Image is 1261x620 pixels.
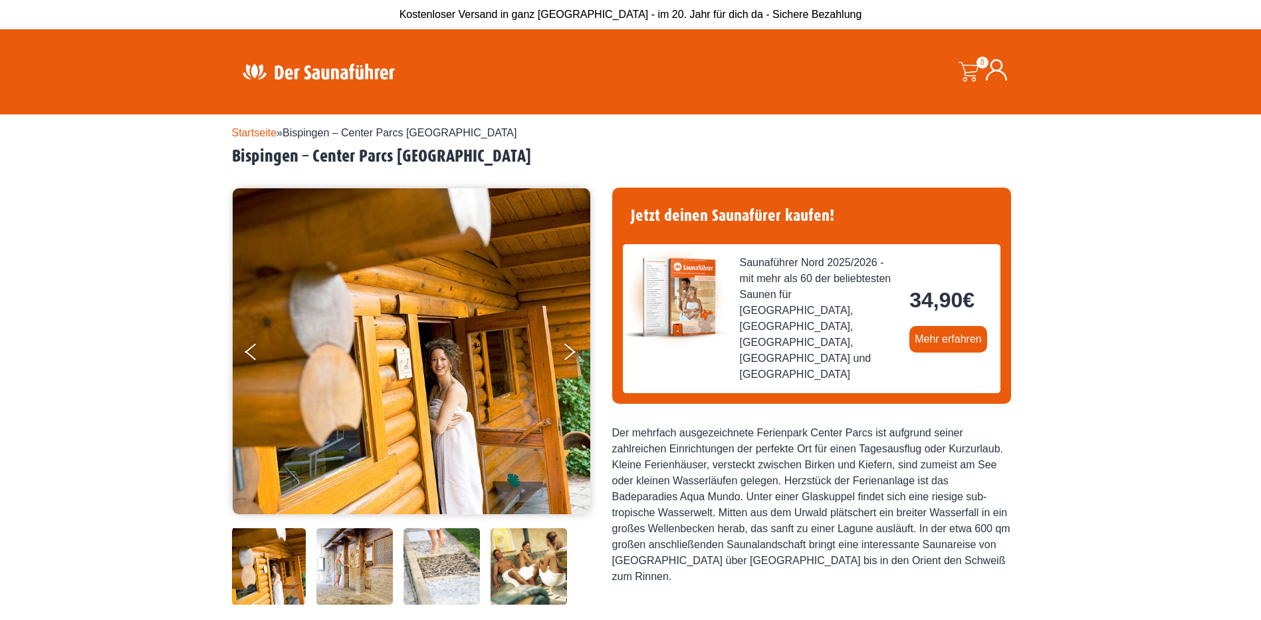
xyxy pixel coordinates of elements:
img: der-saunafuehrer-2025-nord.jpg [623,244,729,351]
span: Bispingen – Center Parcs [GEOGRAPHIC_DATA] [283,127,516,138]
span: € [963,288,974,312]
button: Previous [245,338,279,371]
span: » [232,127,517,138]
a: Startseite [232,127,277,138]
h2: Bispingen – Center Parcs [GEOGRAPHIC_DATA] [232,146,1030,167]
h4: Jetzt deinen Saunafürer kaufen! [623,198,1000,233]
span: 0 [976,57,988,69]
div: Der mehrfach ausgezeichnete Ferienpark Center Parcs ist aufgrund seiner zahlreichen Einrichtungen... [612,425,1011,585]
a: Mehr erfahren [909,326,987,353]
button: Next [562,338,595,371]
span: Saunaführer Nord 2025/2026 - mit mehr als 60 der beliebtesten Saunen für [GEOGRAPHIC_DATA], [GEOG... [740,255,899,383]
span: Kostenloser Versand in ganz [GEOGRAPHIC_DATA] - im 20. Jahr für dich da - Sichere Bezahlung [400,9,862,20]
bdi: 34,90 [909,288,974,312]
